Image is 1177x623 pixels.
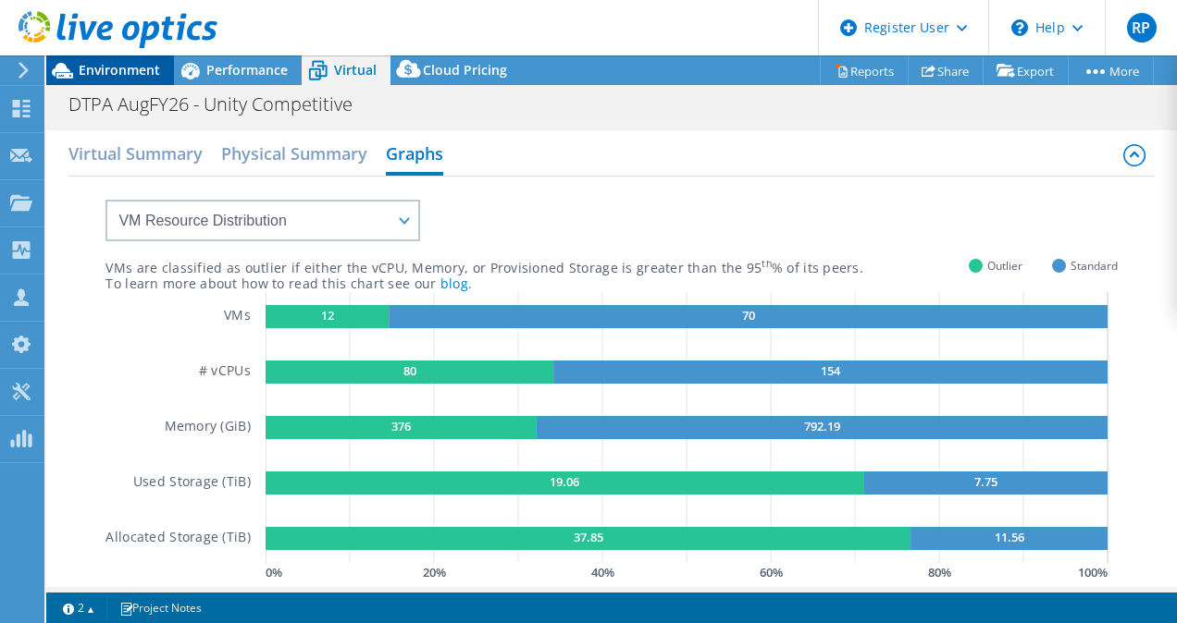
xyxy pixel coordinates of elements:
h2: Graphs [386,135,443,176]
a: Share [908,56,984,85]
a: More [1068,56,1154,85]
h1: DTPA AugFY26 - Unity Competitive [60,94,381,115]
a: Export [983,56,1069,85]
svg: GaugeChartPercentageAxisTexta [266,563,1118,581]
span: RP [1127,13,1157,43]
h5: Used Storage (TiB) [133,471,251,495]
text: 70 [741,307,754,324]
h2: Virtual Summary [68,135,203,172]
text: 7.75 [974,473,997,490]
h5: Memory (GiB) [165,416,251,439]
div: VMs are classified as outlier if either the vCPU, Memory, or Provisioned Storage is greater than ... [105,260,968,277]
text: 80 % [927,564,950,580]
span: Standard [1071,255,1118,276]
h5: # vCPUs [199,360,251,384]
svg: \n [1011,19,1028,36]
h2: Physical Summary [221,135,367,172]
text: 0 % [266,564,282,580]
text: 60 % [759,564,782,580]
h5: Allocated Storage (TiB) [105,527,250,550]
text: 40 % [590,564,613,580]
span: Outlier [987,255,1022,276]
text: 154 [821,362,841,379]
text: 792.19 [804,418,840,434]
text: 19.06 [550,473,579,490]
text: 20 % [422,564,445,580]
a: blog [440,275,468,292]
text: 12 [320,307,333,324]
text: 80 [403,362,415,379]
span: Environment [79,61,160,79]
a: 2 [50,596,107,619]
text: 37.85 [573,529,602,545]
a: Reports [820,56,909,85]
a: Project Notes [106,596,215,619]
span: Virtual [334,61,377,79]
text: 11.56 [994,529,1023,545]
h5: VMs [224,305,251,328]
text: 376 [391,418,411,434]
span: Cloud Pricing [423,61,507,79]
sup: th [762,257,772,270]
span: Performance [206,61,288,79]
text: 100 % [1078,564,1108,580]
